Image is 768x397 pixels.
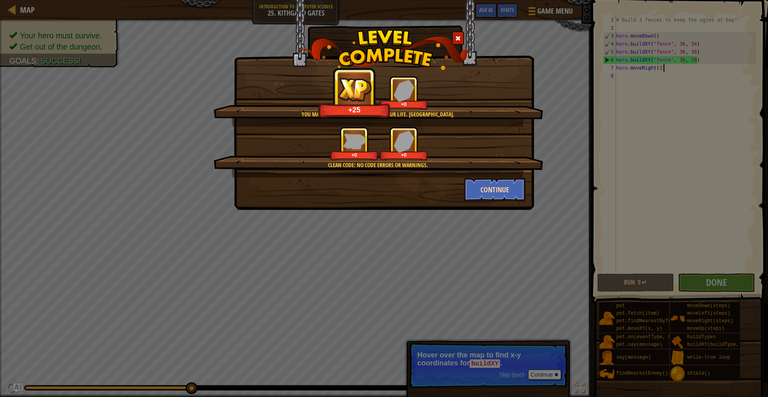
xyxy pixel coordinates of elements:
[464,178,526,201] button: Continue
[332,152,377,158] div: +0
[343,134,366,149] img: reward_icon_xp.png
[252,110,504,118] div: You made it out of Kithgard with your life. [GEOGRAPHIC_DATA].
[381,152,426,158] div: +0
[394,130,414,152] img: reward_icon_gems.png
[320,105,388,114] div: +25
[335,76,374,103] img: reward_icon_xp.png
[381,101,426,107] div: +0
[394,80,414,102] img: reward_icon_gems.png
[298,30,470,70] img: level_complete.png
[252,161,504,169] div: Clean code: no code errors or warnings.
